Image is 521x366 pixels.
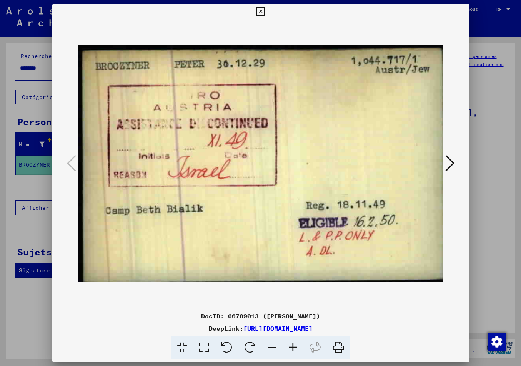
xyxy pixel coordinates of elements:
div: DeepLink: [52,324,469,333]
img: 001.jpg [78,19,443,308]
div: DocID: 66709013 ([PERSON_NAME]) [52,311,469,321]
img: Modifier le consentement [488,333,506,351]
a: [URL][DOMAIN_NAME] [243,325,313,332]
div: Modifier le consentement [487,332,506,351]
